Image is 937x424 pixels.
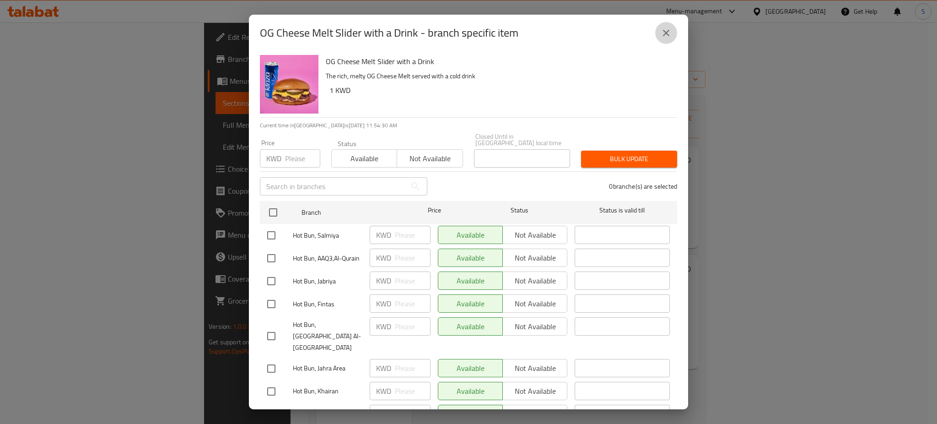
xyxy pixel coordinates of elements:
[293,276,362,287] span: Hot Bun, Jabriya
[293,299,362,310] span: Hot Bun, Fintas
[472,205,567,216] span: Status
[376,229,391,240] p: KWD
[395,382,431,400] input: Please enter price
[575,205,670,216] span: Status is valid till
[260,177,406,196] input: Search in branches
[395,249,431,267] input: Please enter price
[329,84,670,97] h6: 1 KWD
[395,272,431,290] input: Please enter price
[260,121,677,130] p: Current time in [GEOGRAPHIC_DATA] is [DATE] 11:54:30 AM
[266,153,281,164] p: KWD
[326,71,670,82] p: The rich, melty OG Cheese Melt served with a cold drink
[395,317,431,336] input: Please enter price
[395,226,431,244] input: Please enter price
[260,26,518,40] h2: OG Cheese Melt Slider with a Drink - branch specific item
[293,230,362,241] span: Hot Bun, Salmiya
[376,363,391,374] p: KWD
[326,55,670,68] h6: OG Cheese Melt Slider with a Drink
[293,386,362,397] span: Hot Bun, Khairan
[293,408,362,420] span: Hot Bun, Sharq
[395,405,431,423] input: Please enter price
[302,207,397,218] span: Branch
[260,55,318,114] img: OG Cheese Melt Slider with a Drink
[293,363,362,374] span: Hot Bun, Jahra Area
[331,149,397,168] button: Available
[395,294,431,313] input: Please enter price
[581,151,677,168] button: Bulk update
[397,149,463,168] button: Not available
[376,252,391,263] p: KWD
[376,298,391,309] p: KWD
[401,152,459,165] span: Not available
[609,182,677,191] p: 0 branche(s) are selected
[285,149,320,168] input: Please enter price
[293,319,362,353] span: Hot Bun, [GEOGRAPHIC_DATA] Al-[GEOGRAPHIC_DATA]
[376,386,391,397] p: KWD
[376,275,391,286] p: KWD
[335,152,393,165] span: Available
[655,22,677,44] button: close
[395,359,431,377] input: Please enter price
[404,205,465,216] span: Price
[376,408,391,419] p: KWD
[293,253,362,264] span: Hot Bun, AAQ3,Al-Qurain
[588,153,670,165] span: Bulk update
[376,321,391,332] p: KWD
